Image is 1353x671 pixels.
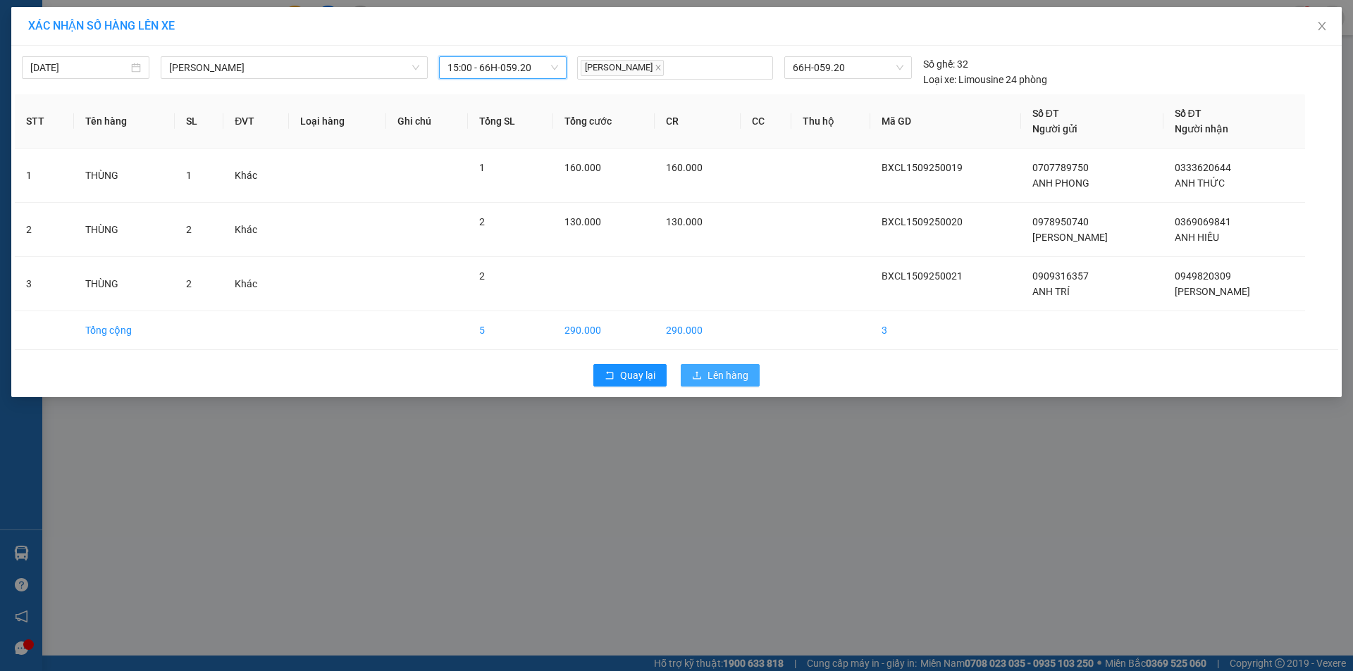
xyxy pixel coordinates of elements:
th: Mã GD [870,94,1021,149]
span: 2 [186,224,192,235]
input: 15/09/2025 [30,60,128,75]
td: THÙNG [74,257,174,311]
td: 2 [15,203,74,257]
th: CR [655,94,741,149]
button: uploadLên hàng [681,364,760,387]
div: Limousine 24 phòng [923,72,1047,87]
td: Tổng cộng [74,311,174,350]
td: Khác [223,203,289,257]
span: 1 [479,162,485,173]
span: rollback [605,370,614,382]
span: Lên hàng [708,368,748,383]
span: BXCL1509250021 [882,270,963,282]
td: 3 [15,257,74,311]
span: ANH HIẾU [1175,232,1219,243]
span: close [655,64,662,71]
th: CC [741,94,792,149]
span: close [1316,20,1328,32]
span: 130.000 [666,216,703,227]
th: Loại hàng [289,94,386,149]
th: Thu hộ [791,94,870,149]
span: Số ĐT [1175,108,1201,119]
span: upload [692,370,702,382]
span: Loại xe: [923,72,956,87]
td: THÙNG [74,149,174,203]
button: rollbackQuay lại [593,364,667,387]
span: [PERSON_NAME] [1032,232,1108,243]
td: 290.000 [553,311,655,350]
span: ANH THỨC [1175,177,1225,189]
td: 5 [468,311,553,350]
span: Cao Lãnh - Hồ Chí Minh [169,57,419,78]
th: STT [15,94,74,149]
th: Ghi chú [386,94,468,149]
span: Số ghế: [923,56,955,72]
span: 2 [479,216,485,227]
span: 66H-059.20 [793,57,903,78]
span: 0949820309 [1175,270,1231,282]
td: 290.000 [655,311,741,350]
button: Close [1302,7,1342,46]
span: 15:00 - 66H-059.20 [447,57,558,78]
span: ANH TRÍ [1032,286,1070,297]
span: 0369069841 [1175,216,1231,227]
span: 0707789750 [1032,162,1089,173]
th: Tổng SL [468,94,553,149]
td: 3 [870,311,1021,350]
div: 32 [923,56,968,72]
span: XÁC NHẬN SỐ HÀNG LÊN XE [28,19,175,32]
span: 0978950740 [1032,216,1089,227]
span: 160.000 [564,162,601,173]
span: 0333620644 [1175,162,1231,173]
span: BXCL1509250020 [882,216,963,227]
span: 1 [186,170,192,181]
span: BXCL1509250019 [882,162,963,173]
span: 2 [479,270,485,282]
span: 0909316357 [1032,270,1089,282]
span: [PERSON_NAME] [581,60,664,76]
span: ANH PHONG [1032,177,1089,189]
span: Số ĐT [1032,108,1059,119]
span: Người nhận [1175,123,1228,134]
span: Người gửi [1032,123,1077,134]
span: [PERSON_NAME] [1175,286,1250,297]
td: 1 [15,149,74,203]
th: Tên hàng [74,94,174,149]
th: ĐVT [223,94,289,149]
span: 160.000 [666,162,703,173]
span: 130.000 [564,216,601,227]
td: THÙNG [74,203,174,257]
td: Khác [223,149,289,203]
span: 2 [186,278,192,289]
th: Tổng cước [553,94,655,149]
td: Khác [223,257,289,311]
th: SL [175,94,224,149]
span: down [412,63,420,72]
span: Quay lại [620,368,655,383]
